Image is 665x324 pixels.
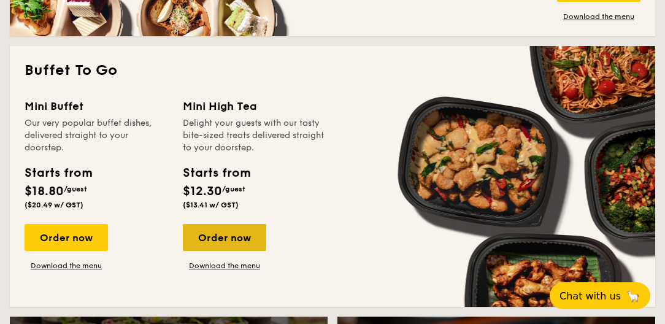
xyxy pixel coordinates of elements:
div: Starts from [183,164,250,182]
span: Chat with us [559,290,621,302]
span: 🦙 [626,289,640,303]
a: Download the menu [25,261,108,271]
span: $18.80 [25,184,64,199]
span: ($13.41 w/ GST) [183,201,239,209]
div: Mini High Tea [183,98,326,115]
span: ($20.49 w/ GST) [25,201,83,209]
span: $12.30 [183,184,222,199]
a: Download the menu [183,261,266,271]
div: Starts from [25,164,91,182]
div: Delight your guests with our tasty bite-sized treats delivered straight to your doorstep. [183,117,326,154]
span: /guest [64,185,87,193]
span: /guest [222,185,245,193]
a: Download the menu [557,12,640,21]
div: Order now [183,224,266,251]
h2: Buffet To Go [25,61,640,80]
div: Order now [25,224,108,251]
button: Chat with us🦙 [550,282,650,309]
div: Our very popular buffet dishes, delivered straight to your doorstep. [25,117,168,154]
div: Mini Buffet [25,98,168,115]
